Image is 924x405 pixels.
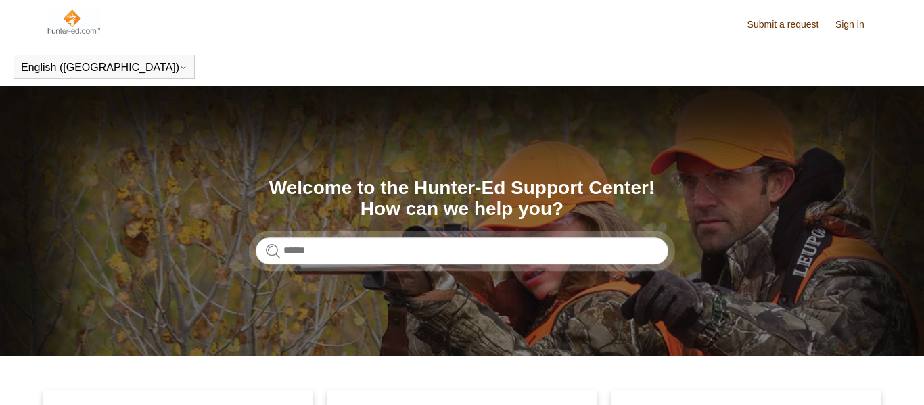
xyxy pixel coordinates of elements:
a: Submit a request [747,18,833,32]
a: Sign in [835,18,878,32]
input: Search [256,237,668,264]
img: Hunter-Ed Help Center home page [46,8,101,35]
button: English ([GEOGRAPHIC_DATA]) [21,62,187,74]
h1: Welcome to the Hunter-Ed Support Center! How can we help you? [256,178,668,220]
